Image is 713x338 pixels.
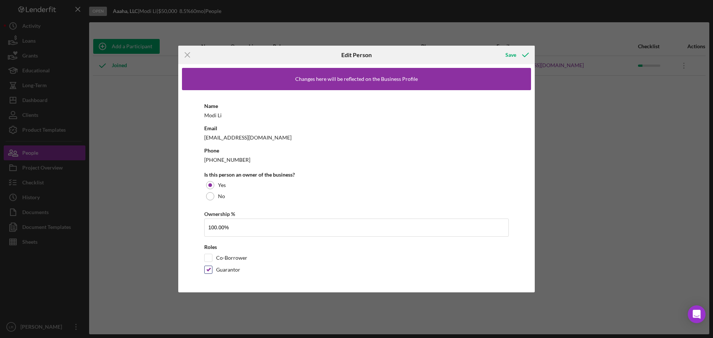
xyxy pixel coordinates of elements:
b: Phone [204,147,219,154]
div: [PHONE_NUMBER] [204,155,509,164]
div: Is this person an owner of the business? [204,172,509,178]
div: Changes here will be reflected on the Business Profile [295,76,418,82]
b: Email [204,125,217,131]
div: Roles [204,244,509,250]
label: Guarantor [216,266,240,273]
label: Ownership % [204,211,235,217]
label: No [218,193,225,199]
div: [EMAIL_ADDRESS][DOMAIN_NAME] [204,133,509,142]
div: Open Intercom Messenger [688,305,706,323]
div: Modi Li [204,111,509,120]
button: Save [498,47,535,62]
h6: Edit Person [341,52,372,58]
b: Name [204,103,218,109]
div: Save [505,47,516,62]
label: Yes [218,182,226,188]
label: Co-Borrower [216,254,247,262]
